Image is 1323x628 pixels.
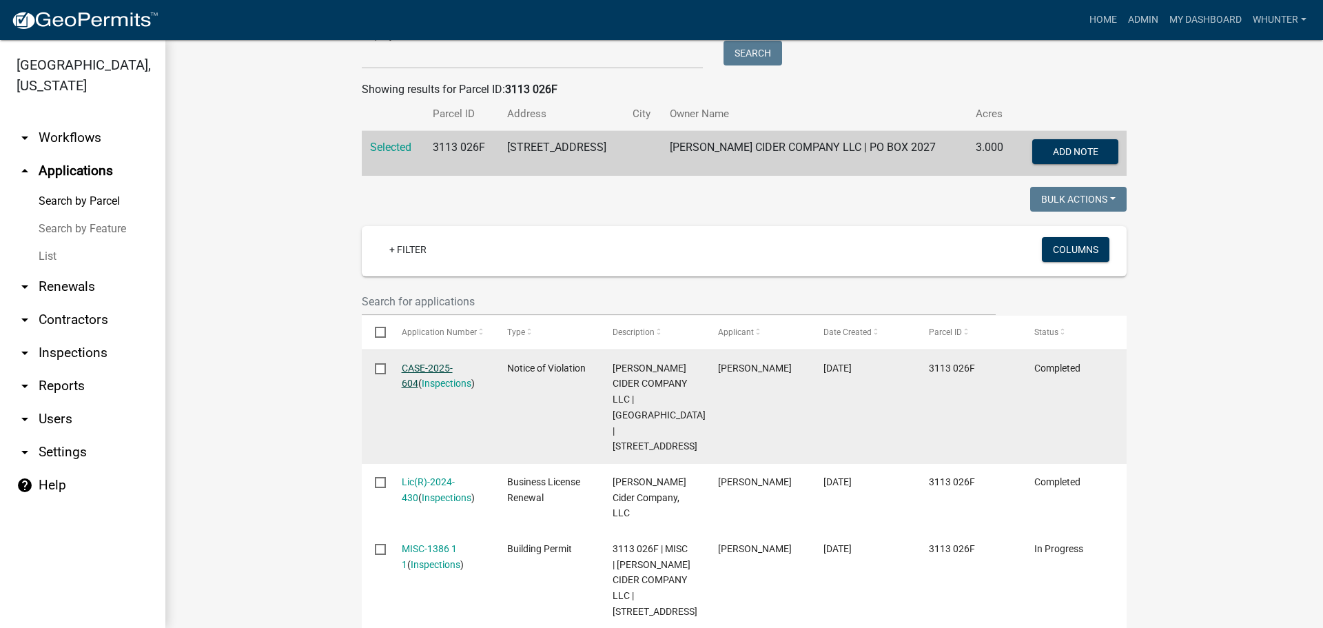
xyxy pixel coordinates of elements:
span: 3113 026F [929,363,975,374]
span: REECE'S CIDER COMPANY LLC | PO BOX 2027 | ELLIJAY, GA 30540 | 9110 E HWY 52 [613,363,706,452]
span: In Progress [1034,543,1083,554]
th: Owner Name [661,98,967,130]
a: Selected [370,141,411,154]
a: MISC-1386 1 1 [402,543,457,570]
div: ( ) [402,361,481,392]
a: whunter [1247,7,1312,33]
button: Add Note [1032,139,1118,164]
div: ( ) [402,541,481,573]
span: Art Wlochowski [718,363,792,374]
datatable-header-cell: Parcel ID [916,316,1021,349]
i: arrow_drop_down [17,278,33,295]
span: Applicant [718,327,754,337]
datatable-header-cell: Select [362,316,388,349]
div: ( ) [402,474,481,506]
span: Type [507,327,525,337]
i: arrow_drop_down [17,444,33,460]
a: Inspections [411,559,460,570]
i: arrow_drop_down [17,378,33,394]
span: Description [613,327,655,337]
span: Status [1034,327,1058,337]
span: Application Number [402,327,477,337]
div: Showing results for Parcel ID: [362,81,1127,98]
i: arrow_drop_down [17,411,33,427]
datatable-header-cell: Applicant [705,316,810,349]
span: John Taner Reece [718,476,792,487]
a: My Dashboard [1164,7,1247,33]
button: Bulk Actions [1030,187,1127,212]
th: Acres [967,98,1015,130]
span: Date Created [823,327,872,337]
datatable-header-cell: Type [493,316,599,349]
th: Address [499,98,624,130]
i: arrow_drop_down [17,130,33,146]
a: CASE-2025-604 [402,363,453,389]
span: Add Note [1052,146,1098,157]
span: Notice of Violation [507,363,586,374]
datatable-header-cell: Date Created [810,316,916,349]
input: Search for applications [362,287,996,316]
a: Lic(R)-2024-430 [402,476,455,503]
datatable-header-cell: Application Number [388,316,493,349]
th: Parcel ID [424,98,499,130]
a: Inspections [422,378,471,389]
a: Admin [1122,7,1164,33]
i: arrow_drop_down [17,345,33,361]
button: Search [724,41,782,65]
span: Business License Renewal [507,476,580,503]
span: 3113 026F [929,543,975,554]
span: Reece's Cider Company, LLC [613,476,686,519]
strong: 3113 026F [505,83,557,96]
span: Completed [1034,363,1080,374]
span: Building Permit [507,543,572,554]
td: 3113 026F [424,131,499,176]
span: 03/06/2024 [823,476,852,487]
a: + Filter [378,237,438,262]
a: Inspections [422,492,471,503]
td: [PERSON_NAME] CIDER COMPANY LLC | PO BOX 2027 [661,131,967,176]
datatable-header-cell: Status [1021,316,1127,349]
span: 04/03/2025 [823,363,852,374]
th: City [624,98,661,130]
span: 3113 026F [929,476,975,487]
i: arrow_drop_up [17,163,33,179]
i: help [17,477,33,494]
span: Completed [1034,476,1080,487]
a: Home [1084,7,1122,33]
span: Parcel ID [929,327,962,337]
span: 3113 026F | MISC | REECE'S CIDER COMPANY LLC | PO BOX 2027 | 9110 E HWY 52 [613,543,697,617]
span: 01/27/2023 [823,543,852,554]
datatable-header-cell: Description [599,316,705,349]
td: [STREET_ADDRESS] [499,131,624,176]
td: 3.000 [967,131,1015,176]
button: Columns [1042,237,1109,262]
span: John Taner Reece [718,543,792,554]
i: arrow_drop_down [17,312,33,328]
